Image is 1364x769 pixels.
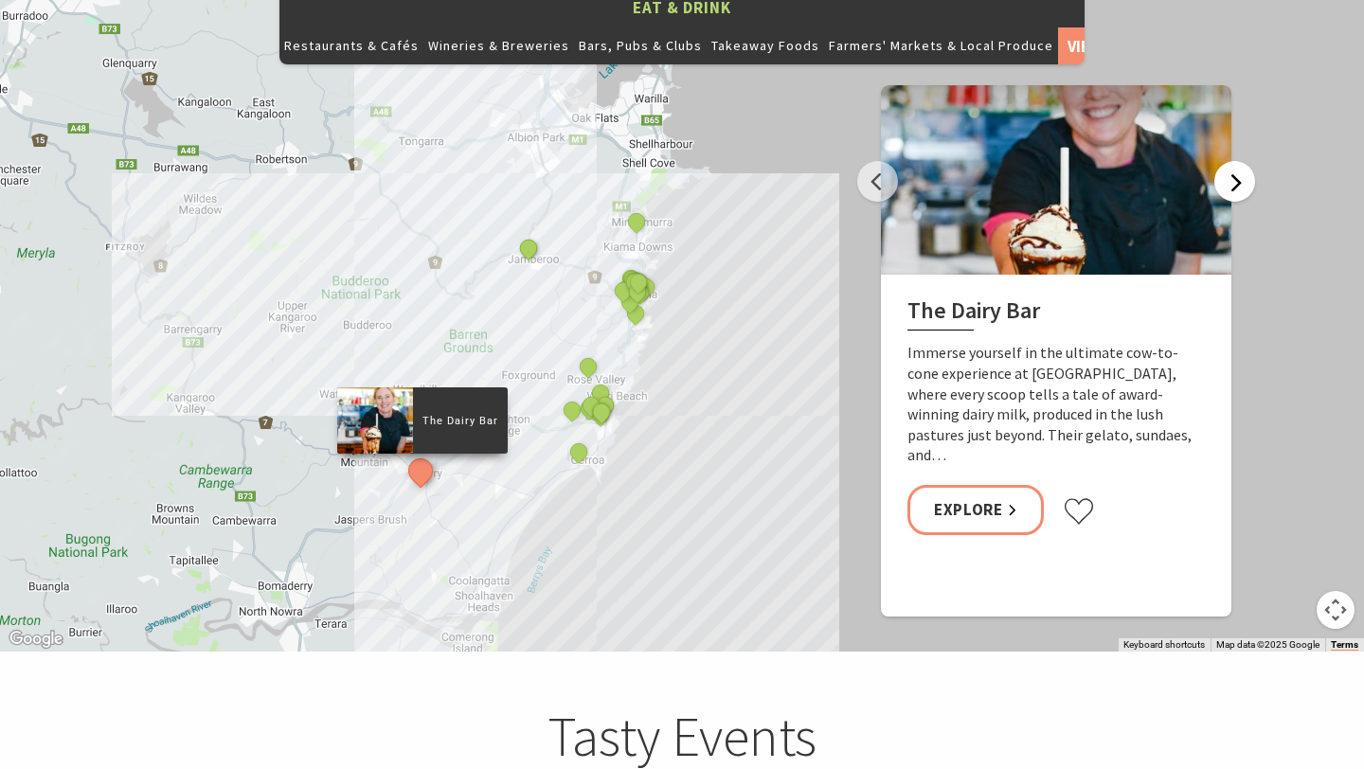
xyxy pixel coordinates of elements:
[403,454,438,489] button: See detail about The Dairy Bar
[907,297,1205,331] h2: The Dairy Bar
[625,279,650,304] button: See detail about Silica Restaurant and Bar
[1216,639,1319,650] span: Map data ©2025 Google
[623,301,648,326] button: See detail about Cin Cin Wine Bar
[824,27,1058,64] button: Farmers' Markets & Local Produce
[626,270,651,295] button: See detail about Penny Whistlers
[624,209,649,234] button: See detail about Mystics Bistro
[1123,638,1205,652] button: Keyboard shortcuts
[516,236,541,260] button: See detail about Jamberoo Pub
[857,161,898,202] button: Previous
[566,439,591,464] button: See detail about The Blue Swimmer at Seahaven
[560,398,584,422] button: See detail about Crooked River Estate
[279,27,423,64] button: Restaurants & Cafés
[907,485,1044,535] a: Explore
[576,354,601,379] button: See detail about Schottlanders Wagyu Beef
[574,27,707,64] button: Bars, Pubs & Clubs
[907,343,1205,466] p: Immerse yourself in the ultimate cow-to-cone experience at [GEOGRAPHIC_DATA], where every scoop t...
[5,627,67,652] img: Google
[5,627,67,652] a: Open this area in Google Maps (opens a new window)
[589,400,614,424] button: See detail about Gather. By the Hill
[1058,27,1112,64] a: View All
[1317,591,1355,629] button: Map camera controls
[611,278,636,303] button: See detail about Green Caffeen
[1331,639,1358,651] a: Terms (opens in new tab)
[1063,497,1095,526] button: Click to favourite The Dairy Bar
[707,27,824,64] button: Takeaway Foods
[413,411,508,429] p: The Dairy Bar
[1214,161,1255,202] button: Next
[423,27,574,64] button: Wineries & Breweries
